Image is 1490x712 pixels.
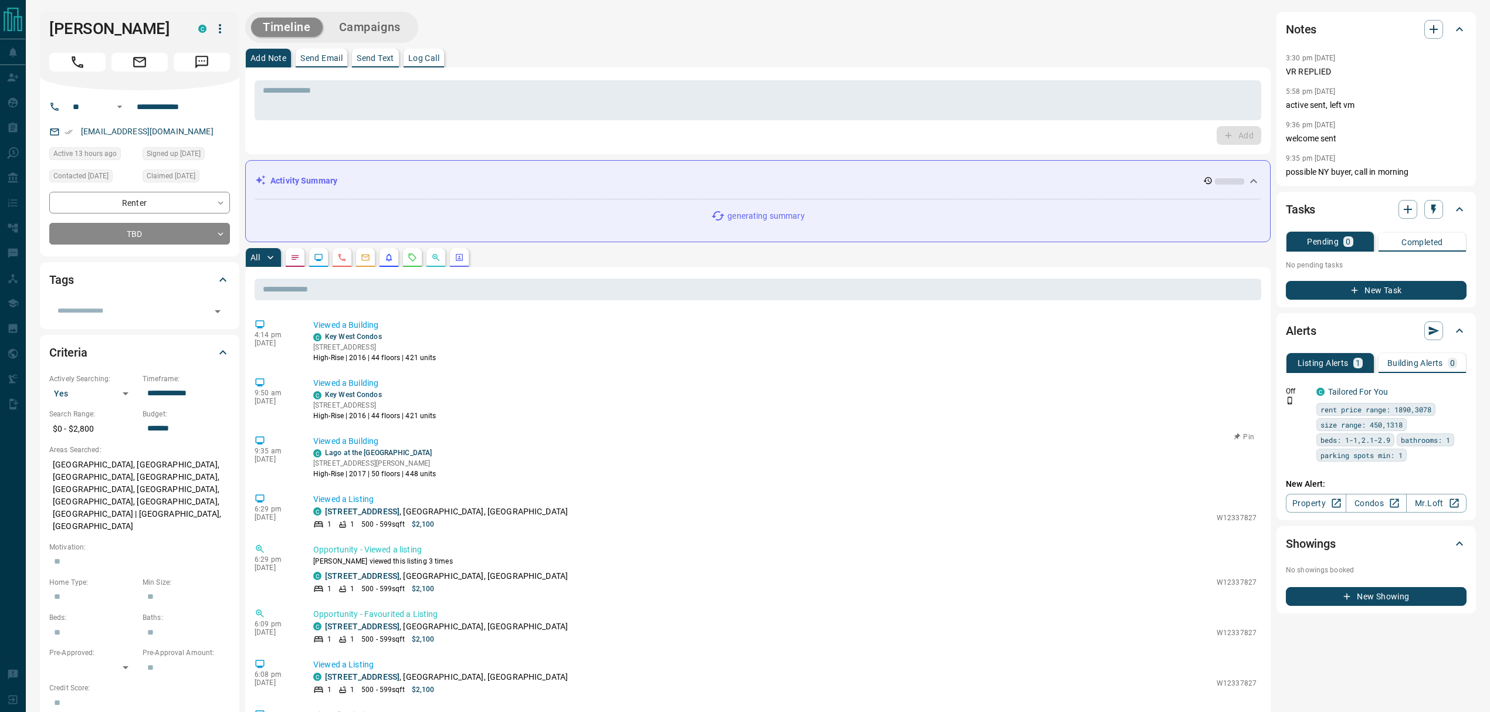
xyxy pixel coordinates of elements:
span: Active 13 hours ago [53,148,117,160]
svg: Requests [408,253,417,262]
p: $2,100 [412,684,435,695]
p: All [250,253,260,262]
a: Lago at the [GEOGRAPHIC_DATA] [325,449,432,457]
p: No showings booked [1286,565,1467,575]
p: [DATE] [255,513,296,521]
p: Search Range: [49,409,137,419]
button: Open [113,100,127,114]
a: Property [1286,494,1346,513]
div: Mon Aug 11 2025 [49,169,137,186]
p: Viewed a Building [313,319,1257,331]
h2: Alerts [1286,321,1316,340]
p: 500 - 599 sqft [361,519,404,530]
p: Pending [1307,238,1339,246]
p: [DATE] [255,455,296,463]
div: condos.ca [198,25,206,33]
svg: Push Notification Only [1286,396,1294,405]
p: New Alert: [1286,478,1467,490]
div: Yes [49,384,137,403]
p: No pending tasks [1286,256,1467,274]
a: [EMAIL_ADDRESS][DOMAIN_NAME] [81,127,214,136]
p: 9:35 am [255,447,296,455]
p: 9:35 pm [DATE] [1286,154,1336,162]
p: [DATE] [255,628,296,636]
p: 0 [1346,238,1350,246]
p: 6:29 pm [255,555,296,564]
p: $0 - $2,800 [49,419,137,439]
div: condos.ca [313,622,321,630]
p: Log Call [408,54,439,62]
button: New Showing [1286,587,1467,606]
p: [DATE] [255,339,296,347]
h1: [PERSON_NAME] [49,19,181,38]
p: High-Rise | 2016 | 44 floors | 421 units [313,411,436,421]
svg: Lead Browsing Activity [314,253,323,262]
p: 1 [1356,359,1360,367]
div: condos.ca [313,507,321,516]
p: 0 [1450,359,1455,367]
p: [PERSON_NAME] viewed this listing 3 times [313,556,1257,567]
p: 6:29 pm [255,505,296,513]
div: condos.ca [313,391,321,399]
p: [STREET_ADDRESS] [313,342,436,352]
p: 6:08 pm [255,670,296,679]
p: Beds: [49,612,137,623]
p: 1 [327,684,331,695]
p: 1 [327,519,331,530]
div: Renter [49,192,230,213]
div: Notes [1286,15,1467,43]
p: Min Size: [143,577,230,588]
a: [STREET_ADDRESS] [325,571,399,581]
span: rent price range: 1890,3078 [1320,404,1431,415]
a: [STREET_ADDRESS] [325,622,399,631]
p: [DATE] [255,679,296,687]
p: 1 [327,634,331,645]
span: beds: 1-1,2.1-2.9 [1320,434,1390,446]
span: bathrooms: 1 [1401,434,1450,446]
h2: Showings [1286,534,1336,553]
p: Building Alerts [1387,359,1443,367]
div: Criteria [49,338,230,367]
p: 1 [350,684,354,695]
p: 1 [350,519,354,530]
span: Message [174,53,230,72]
span: Email [111,53,168,72]
div: Alerts [1286,317,1467,345]
p: , [GEOGRAPHIC_DATA], [GEOGRAPHIC_DATA] [325,671,568,683]
h2: Notes [1286,20,1316,39]
button: New Task [1286,281,1467,300]
a: [STREET_ADDRESS] [325,672,399,682]
p: $2,100 [412,519,435,530]
div: Thu Oct 29 2020 [143,147,230,164]
p: W12337827 [1217,628,1257,638]
a: Key West Condos [325,333,382,341]
div: TBD [49,223,230,245]
p: Opportunity - Viewed a listing [313,544,1257,556]
span: size range: 450,1318 [1320,419,1403,430]
p: welcome sent [1286,133,1467,145]
p: Send Email [300,54,343,62]
div: Tags [49,266,230,294]
p: Pre-Approved: [49,647,137,658]
a: [STREET_ADDRESS] [325,507,399,516]
p: 1 [350,634,354,645]
p: VR REPLIED [1286,66,1467,78]
p: Baths: [143,612,230,623]
p: Motivation: [49,542,230,552]
h2: Criteria [49,343,87,362]
div: Tue May 28 2024 [143,169,230,186]
div: condos.ca [313,673,321,681]
p: Opportunity - Favourited a Listing [313,608,1257,621]
div: Activity Summary [255,170,1261,192]
svg: Notes [290,253,300,262]
p: $2,100 [412,634,435,645]
p: Viewed a Building [313,435,1257,447]
p: 9:50 am [255,389,296,397]
p: 1 [327,584,331,594]
p: 6:09 pm [255,620,296,628]
button: Timeline [251,18,323,37]
p: W12337827 [1217,577,1257,588]
p: , [GEOGRAPHIC_DATA], [GEOGRAPHIC_DATA] [325,570,568,582]
p: possible NY buyer, call in morning [1286,166,1467,178]
svg: Opportunities [431,253,441,262]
